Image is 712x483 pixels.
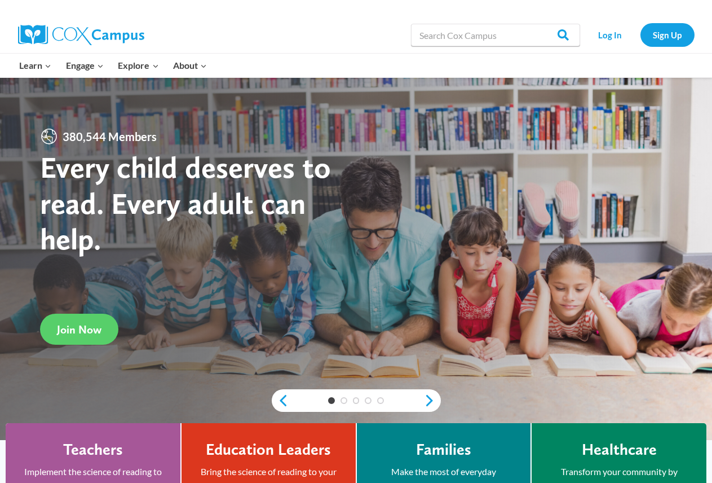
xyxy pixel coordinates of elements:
[416,440,471,459] h4: Families
[18,25,144,45] img: Cox Campus
[582,440,657,459] h4: Healthcare
[63,440,123,459] h4: Teachers
[328,397,335,404] a: 1
[66,58,104,73] span: Engage
[206,440,331,459] h4: Education Leaders
[12,54,214,77] nav: Primary Navigation
[58,128,161,146] span: 380,544 Members
[586,23,695,46] nav: Secondary Navigation
[40,149,331,257] strong: Every child deserves to read. Every adult can help.
[118,58,158,73] span: Explore
[57,323,101,336] span: Join Now
[365,397,372,404] a: 4
[340,397,347,404] a: 2
[40,314,118,345] a: Join Now
[272,389,441,412] div: content slider buttons
[424,394,441,407] a: next
[353,397,360,404] a: 3
[411,24,580,46] input: Search Cox Campus
[640,23,695,46] a: Sign Up
[272,394,289,407] a: previous
[19,58,51,73] span: Learn
[173,58,207,73] span: About
[377,397,384,404] a: 5
[586,23,635,46] a: Log In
